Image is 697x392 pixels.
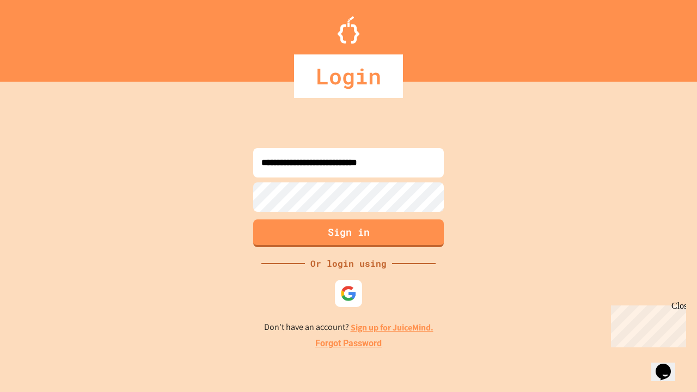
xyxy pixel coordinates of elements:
[351,322,433,333] a: Sign up for JuiceMind.
[338,16,359,44] img: Logo.svg
[315,337,382,350] a: Forgot Password
[340,285,357,302] img: google-icon.svg
[253,219,444,247] button: Sign in
[264,321,433,334] p: Don't have an account?
[294,54,403,98] div: Login
[305,257,392,270] div: Or login using
[651,348,686,381] iframe: chat widget
[4,4,75,69] div: Chat with us now!Close
[607,301,686,347] iframe: chat widget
